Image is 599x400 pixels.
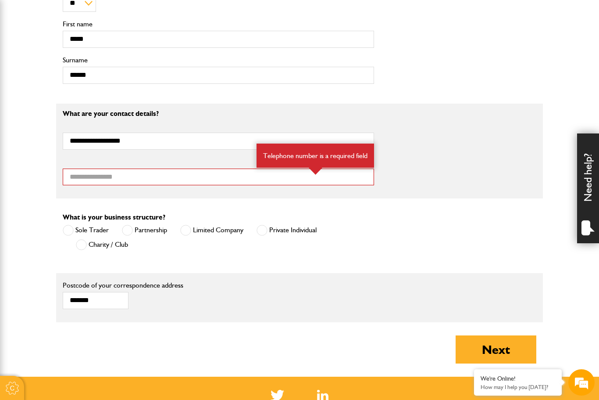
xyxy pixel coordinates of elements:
[63,57,374,64] label: Surname
[577,133,599,243] div: Need help?
[257,144,374,168] div: Telephone number is a required field
[63,225,109,236] label: Sole Trader
[257,225,317,236] label: Private Individual
[180,225,243,236] label: Limited Company
[63,110,374,117] p: What are your contact details?
[309,168,322,175] img: error-box-arrow.svg
[481,375,555,382] div: We're Online!
[63,282,374,289] label: Postcode of your correspondence address
[122,225,167,236] label: Partnership
[63,21,374,28] label: First name
[76,239,128,250] label: Charity / Club
[481,384,555,390] p: How may I help you today?
[456,335,536,364] button: Next
[63,214,165,221] label: What is your business structure?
